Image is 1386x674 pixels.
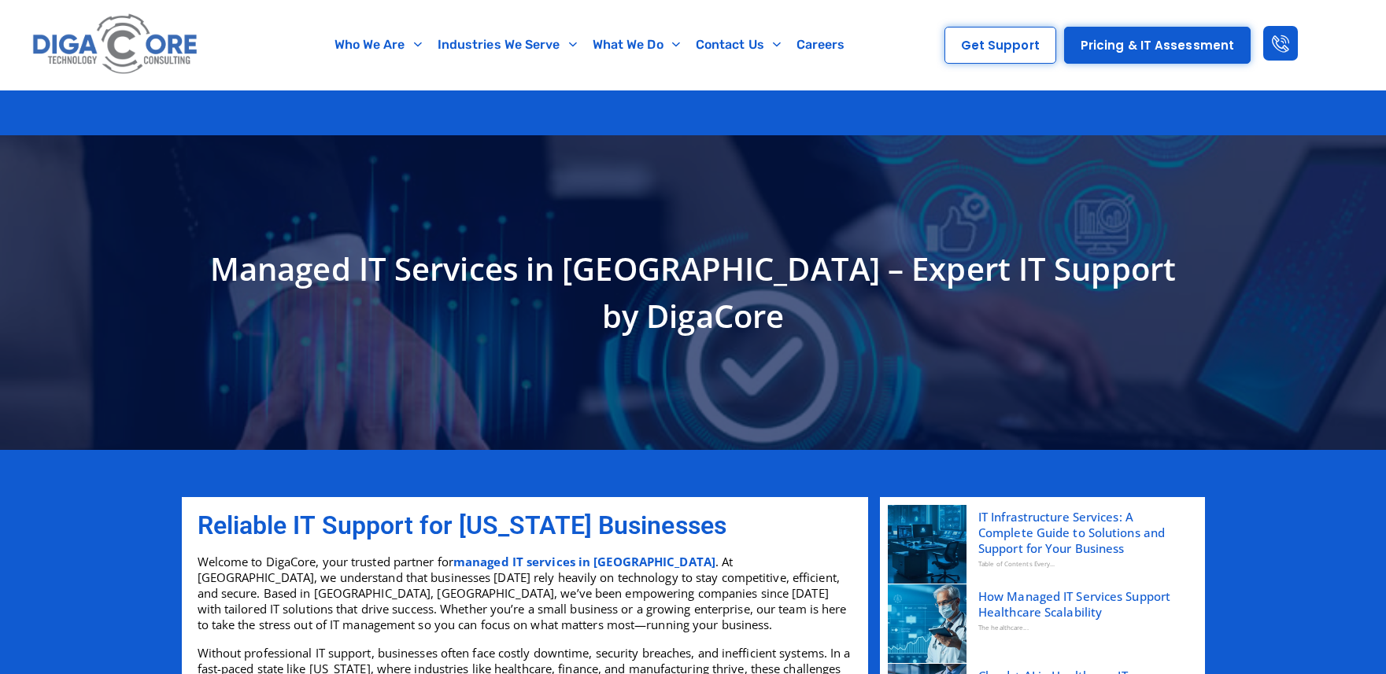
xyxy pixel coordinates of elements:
a: managed IT services in [GEOGRAPHIC_DATA] [453,554,715,569]
span: Pricing & IT Assessment [1081,39,1234,51]
a: What We Do [585,27,688,63]
a: Industries We Serve [430,27,585,63]
h1: Managed IT Services in [GEOGRAPHIC_DATA] – Expert IT Support by DigaCore [190,245,1197,340]
nav: Menu [275,27,905,63]
img: IT Infrastructure Services [888,505,967,584]
a: Pricing & IT Assessment [1064,27,1251,64]
p: Welcome to DigaCore, your trusted partner for . At [GEOGRAPHIC_DATA], we understand that business... [198,554,852,632]
span: Get Support [961,39,1040,51]
h2: Reliable IT Support for [US_STATE] Businesses [198,513,852,538]
a: Get Support [944,27,1056,64]
a: IT Infrastructure Services: A Complete Guide to Solutions and Support for Your Business [978,509,1185,556]
div: The healthcare... [978,620,1185,635]
a: Who We Are [327,27,430,63]
div: Table of Contents Every... [978,556,1185,572]
img: Digacore logo 1 [28,8,203,82]
a: Contact Us [688,27,789,63]
a: Careers [789,27,853,63]
img: How Managed IT Services Support Healthcare Scalability [888,584,967,663]
a: How Managed IT Services Support Healthcare Scalability [978,588,1185,620]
